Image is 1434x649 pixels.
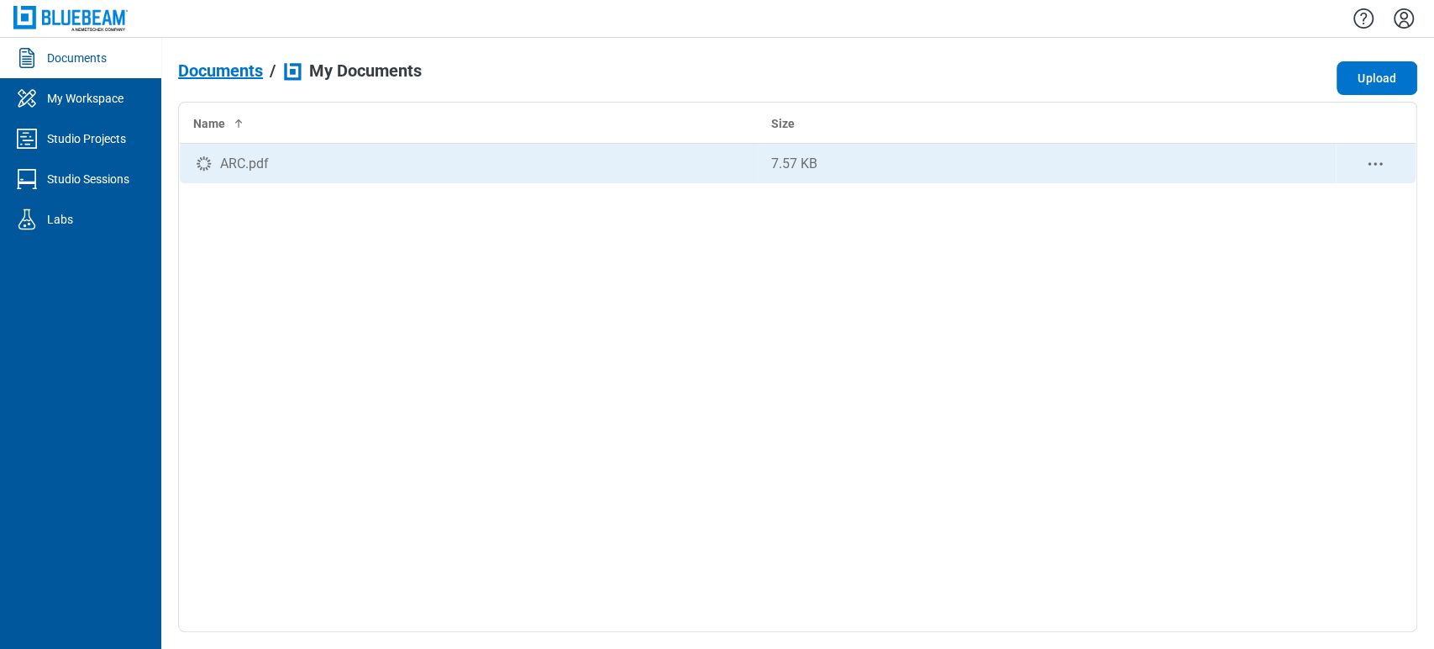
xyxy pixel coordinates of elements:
[47,211,73,228] div: Labs
[13,6,128,30] img: Bluebeam, Inc.
[193,115,744,132] div: Name
[309,61,422,80] span: My Documents
[1390,4,1417,33] button: Settings
[1365,154,1385,174] button: context-menu
[270,61,276,80] div: /
[178,61,263,80] span: Documents
[47,130,126,147] div: Studio Projects
[47,171,129,187] div: Studio Sessions
[758,144,1336,184] td: 7.57 KB
[1337,61,1417,95] button: Upload
[13,166,40,193] svg: Studio Sessions
[220,154,269,174] div: ARC.pdf
[47,50,107,66] div: Documents
[179,103,1416,184] table: bb-data-table
[47,90,123,107] div: My Workspace
[13,125,40,152] svg: Studio Projects
[13,45,40,71] svg: Documents
[771,115,1322,132] div: Size
[13,206,40,233] svg: Labs
[13,85,40,112] svg: My Workspace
